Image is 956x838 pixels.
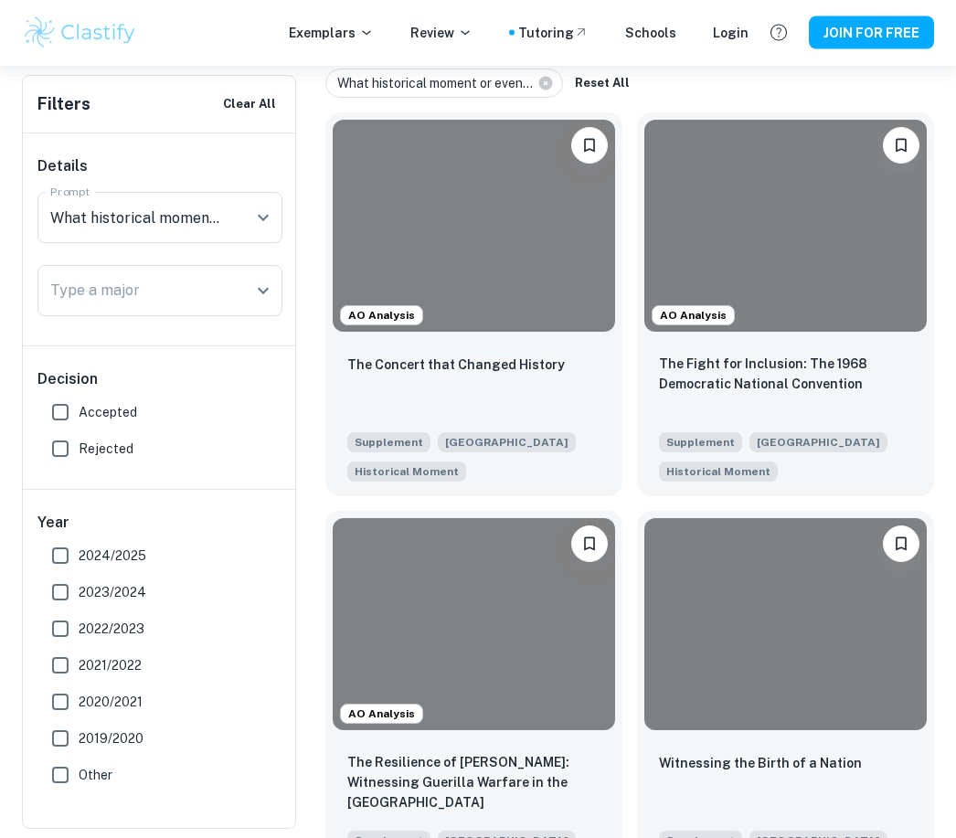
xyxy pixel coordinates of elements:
h6: Filters [37,91,90,117]
button: Open [250,278,276,303]
span: What historical moment or event do you wish you could have witnessed? [659,461,778,483]
label: Prompt [50,184,90,199]
span: Other [79,765,112,785]
button: Please log in to bookmark exemplars [883,526,919,563]
button: Clear All [218,90,281,118]
div: What historical moment or even... [325,69,563,99]
h6: Decision [37,368,282,390]
p: The Resilience of Andres Caceres: Witnessing Guerilla Warfare in the Highlands [347,753,600,813]
span: 2020/2021 [79,692,143,712]
button: Open [250,205,276,230]
button: Please log in to bookmark exemplars [571,128,608,164]
h6: Details [37,155,282,177]
p: The Concert that Changed History [347,355,565,376]
button: Help and Feedback [763,17,794,48]
span: [GEOGRAPHIC_DATA] [749,433,887,453]
span: Rejected [79,439,133,459]
span: Historical Moment [355,464,459,481]
span: Accepted [79,402,137,422]
span: 2021/2022 [79,655,142,675]
span: AO Analysis [341,308,422,324]
span: 2022/2023 [79,619,144,639]
span: Supplement [347,433,430,453]
span: Supplement [659,433,742,453]
img: Clastify logo [22,15,138,51]
h6: Year [37,512,282,534]
span: What historical moment or event do you wish you could have witnessed? [347,461,466,483]
a: AO AnalysisPlease log in to bookmark exemplarsThe Concert that Changed HistorySupplement[GEOGRAPH... [325,113,622,497]
button: Please log in to bookmark exemplars [883,128,919,164]
span: What historical moment or even... [337,74,541,94]
p: Witnessing the Birth of a Nation [659,754,862,774]
span: 2019/2020 [79,728,143,748]
span: 2023/2024 [79,582,146,602]
span: [GEOGRAPHIC_DATA] [438,433,576,453]
button: Reset All [570,70,634,98]
a: AO AnalysisPlease log in to bookmark exemplarsThe Fight for Inclusion: The 1968 Democratic Nation... [637,113,934,497]
p: Review [410,23,473,43]
button: JOIN FOR FREE [809,16,934,49]
span: AO Analysis [653,308,734,324]
a: Login [713,23,749,43]
p: The Fight for Inclusion: The 1968 Democratic National Convention [659,355,912,395]
span: 2024/2025 [79,546,146,566]
button: Please log in to bookmark exemplars [571,526,608,563]
p: Exemplars [289,23,374,43]
span: Historical Moment [666,464,770,481]
a: Tutoring [518,23,589,43]
span: AO Analysis [341,706,422,723]
a: Schools [625,23,676,43]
